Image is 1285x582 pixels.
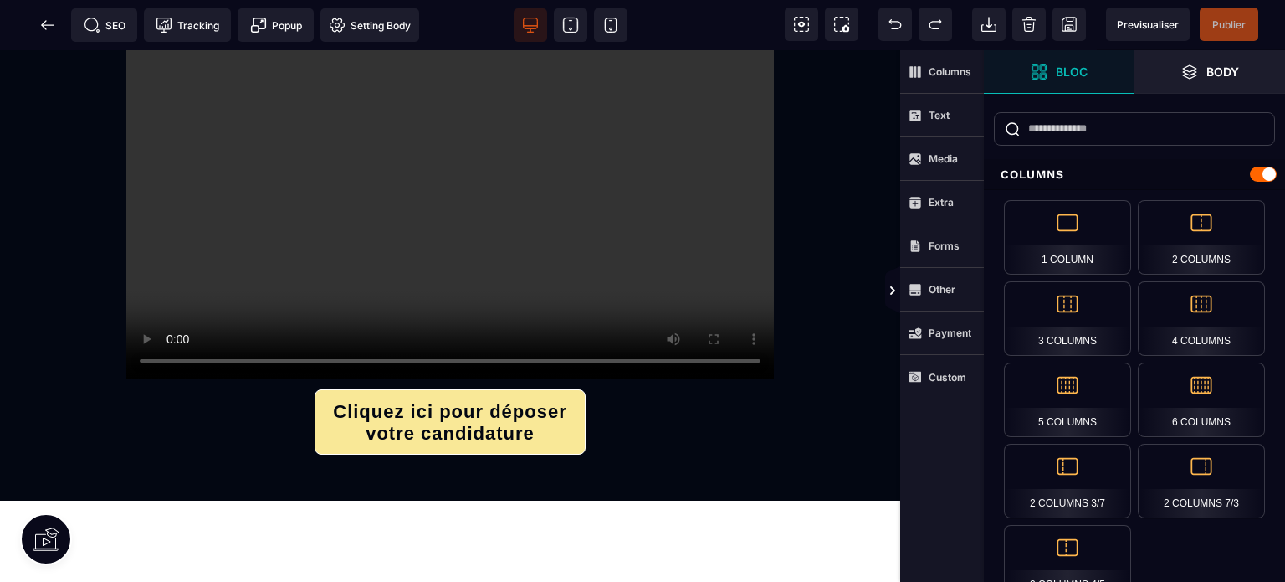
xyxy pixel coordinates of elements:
span: View components [785,8,818,41]
div: 5 Columns [1004,363,1131,437]
span: Preview [1106,8,1190,41]
strong: Columns [929,65,971,78]
span: Tracking [156,17,219,33]
div: 2 Columns [1138,200,1265,275]
span: Publier [1212,18,1246,31]
div: 6 Columns [1138,363,1265,437]
button: Cliquez ici pour déposer votre candidature [315,339,586,404]
span: Setting Body [329,17,411,33]
div: 2 Columns 3/7 [1004,444,1131,518]
span: Open Layer Manager [1134,50,1285,94]
strong: Other [929,283,955,296]
strong: Forms [929,239,960,252]
span: Previsualiser [1117,18,1179,31]
div: 4 Columns [1138,281,1265,356]
strong: Media [929,152,958,165]
div: 3 Columns [1004,281,1131,356]
span: Screenshot [825,8,858,41]
div: Columns [984,159,1285,190]
div: 1 Column [1004,200,1131,275]
strong: Bloc [1056,65,1088,78]
span: SEO [84,17,125,33]
strong: Extra [929,196,954,209]
strong: Text [929,109,950,121]
strong: Custom [929,371,966,384]
strong: Body [1206,65,1239,78]
strong: Payment [929,327,971,339]
span: Popup [250,17,302,33]
div: 2 Columns 7/3 [1138,444,1265,518]
span: Open Blocks [984,50,1134,94]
